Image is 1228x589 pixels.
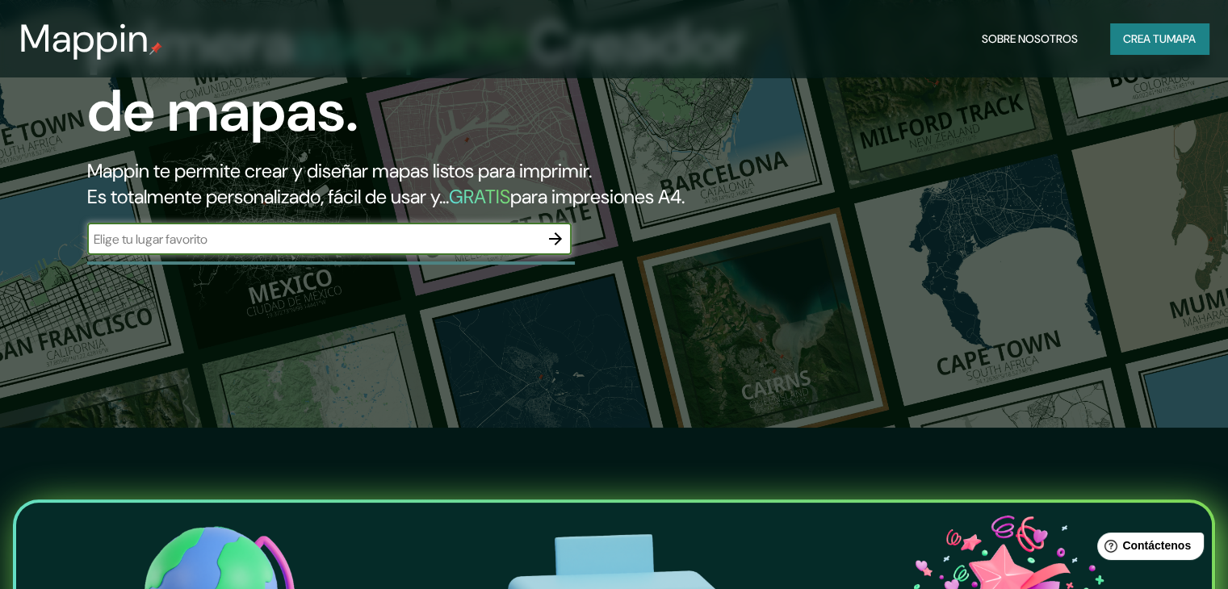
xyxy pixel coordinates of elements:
font: Sobre nosotros [982,31,1078,46]
font: para impresiones A4. [510,184,685,209]
button: Crea tumapa [1110,23,1209,54]
font: GRATIS [449,184,510,209]
font: Mappin [19,13,149,64]
font: Mappin te permite crear y diseñar mapas listos para imprimir. [87,158,592,183]
img: pin de mapeo [149,42,162,55]
button: Sobre nosotros [975,23,1084,54]
font: Crea tu [1123,31,1167,46]
font: Es totalmente personalizado, fácil de usar y... [87,184,449,209]
iframe: Lanzador de widgets de ayuda [1084,526,1210,571]
font: mapa [1167,31,1196,46]
input: Elige tu lugar favorito [87,230,539,249]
